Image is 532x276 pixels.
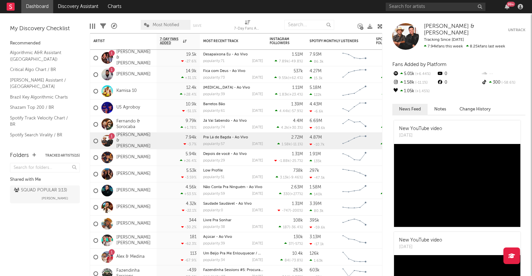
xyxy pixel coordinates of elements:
[203,126,225,129] div: popularity: 74
[505,4,509,9] button: 99+
[10,104,73,111] a: Shazam Top 200 / BR
[310,218,319,223] div: 395k
[292,143,302,146] span: -11.1 %
[293,218,303,223] div: 108k
[280,258,303,262] div: ( )
[339,166,369,182] svg: Chart title
[310,93,322,97] div: 122k
[424,24,474,36] span: [PERSON_NAME] & [PERSON_NAME]
[187,268,197,272] div: -439
[279,60,289,63] span: 7.89k
[310,185,321,189] div: 1.58M
[392,78,437,87] div: 1.58k
[289,126,302,130] span: +30.3 %
[500,81,515,85] span: -58.6 %
[181,76,197,80] div: +31.1 %
[310,251,319,256] div: 126k
[203,202,263,206] div: Saudade Saudável - Ao Vivo
[252,258,263,262] div: [DATE]
[203,235,232,239] a: Açúcar - Ao Vivo
[190,235,197,239] div: 181
[285,259,289,262] span: 84
[10,77,73,90] a: [PERSON_NAME] Assistant / [GEOGRAPHIC_DATA]
[279,93,288,97] span: 1.83k
[339,199,369,216] svg: Chart title
[252,225,263,229] div: [DATE]
[203,152,247,156] a: Depois de você - Ao Vivo
[290,259,302,262] span: -73.8 %
[203,169,223,172] a: Low Profile
[186,152,197,156] div: 5.94k
[116,132,153,149] a: [PERSON_NAME] & [PERSON_NAME]
[281,126,288,130] span: 4.2k
[14,186,67,194] div: SQUAD POPULAR 1 ( 13 )
[399,132,442,139] div: [DATE]
[203,268,266,272] a: Fazendinha Sessions #5: Procura-se
[275,109,303,113] div: ( )
[294,69,303,73] div: 537k
[153,23,179,27] span: Most Notified
[310,235,321,239] div: 3.13M
[424,44,463,48] span: 7.94k fans this week
[203,76,225,80] div: popularity: 73
[203,119,247,123] a: Já Vai Sabendo - Ao Vivo
[203,86,250,90] a: [MEDICAL_DATA] - Ao Vivo
[481,78,525,87] div: 300
[116,204,151,210] a: [PERSON_NAME]
[10,176,80,184] div: Shared with Me
[293,169,303,173] div: 738k
[252,159,263,163] div: [DATE]
[203,219,231,222] a: Livre Pra Sonhar
[93,39,143,43] div: Artist
[399,125,442,132] div: New YouTube video
[279,159,290,163] span: -1.88k
[376,37,399,45] div: Spotify Followers
[186,119,197,123] div: 9.79k
[339,149,369,166] svg: Chart title
[274,159,303,163] div: ( )
[392,104,428,115] button: News Feed
[275,92,303,97] div: ( )
[290,109,302,113] span: -57.9 %
[203,159,225,163] div: popularity: 29
[277,142,303,146] div: ( )
[203,103,263,106] div: Barretos Bão
[116,72,151,77] a: [PERSON_NAME]
[116,221,151,227] a: [PERSON_NAME]
[116,119,153,130] a: Fernando & Sorocaba
[292,202,303,206] div: 1.31M
[310,135,322,140] div: 4.87M
[428,104,453,115] button: Notes
[10,163,80,172] input: Search for folders...
[203,142,225,146] div: popularity: 57
[160,37,181,45] span: 7-Day Fans Added
[252,76,263,80] div: [DATE]
[399,237,442,244] div: New YouTube video
[424,38,464,42] span: Tracking Since: [DATE]
[339,50,369,66] svg: Chart title
[116,88,137,94] a: Kamisa 10
[310,52,322,57] div: 7.93M
[203,136,248,139] a: Pra Lá de Bagda - Ao Vivo
[252,93,263,96] div: [DATE]
[186,169,197,173] div: 5.53k
[339,216,369,232] svg: Chart title
[203,169,263,172] div: Low Profile
[186,135,197,140] div: 7.94k
[186,52,197,57] div: 19.5k
[310,142,325,147] div: -10.7k
[10,49,73,63] a: Algorithmic A&R Assistant ([GEOGRAPHIC_DATA])
[10,94,73,101] a: Brazil Key Algorithmic Charts
[310,152,321,156] div: 1.91M
[180,159,197,163] div: +26.4 %
[284,241,303,246] div: ( )
[277,125,303,130] div: ( )
[186,185,197,189] div: 4.56k
[203,86,263,90] div: Yasmin - Ao Vivo
[284,20,334,30] input: Search...
[280,176,289,179] span: 3.13k
[116,188,151,193] a: [PERSON_NAME]
[186,102,197,106] div: 10.9k
[339,83,369,100] svg: Chart title
[252,175,263,179] div: [DATE]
